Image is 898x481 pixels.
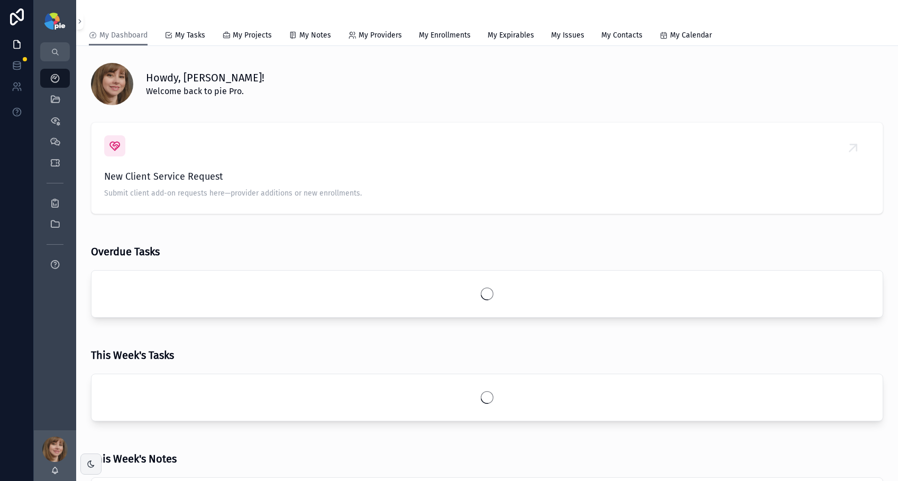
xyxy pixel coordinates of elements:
[419,26,471,47] a: My Enrollments
[659,26,712,47] a: My Calendar
[419,30,471,41] span: My Enrollments
[91,244,160,260] h3: Overdue Tasks
[670,30,712,41] span: My Calendar
[99,30,148,41] span: My Dashboard
[34,61,76,288] div: scrollable content
[359,30,402,41] span: My Providers
[299,30,331,41] span: My Notes
[89,26,148,46] a: My Dashboard
[91,347,174,363] h3: This Week's Tasks
[146,70,264,85] h1: Howdy, [PERSON_NAME]!
[104,188,870,199] span: Submit client add-on requests here—provider additions or new enrollments.
[91,451,177,467] h3: This Week's Notes
[289,26,331,47] a: My Notes
[551,26,584,47] a: My Issues
[551,30,584,41] span: My Issues
[146,85,264,98] span: Welcome back to pie Pro.
[104,169,870,184] span: New Client Service Request
[222,26,272,47] a: My Projects
[91,123,883,214] a: New Client Service RequestSubmit client add-on requests here—provider additions or new enrollments.
[488,30,534,41] span: My Expirables
[601,26,643,47] a: My Contacts
[233,30,272,41] span: My Projects
[175,30,205,41] span: My Tasks
[488,26,534,47] a: My Expirables
[44,13,65,30] img: App logo
[601,30,643,41] span: My Contacts
[348,26,402,47] a: My Providers
[164,26,205,47] a: My Tasks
